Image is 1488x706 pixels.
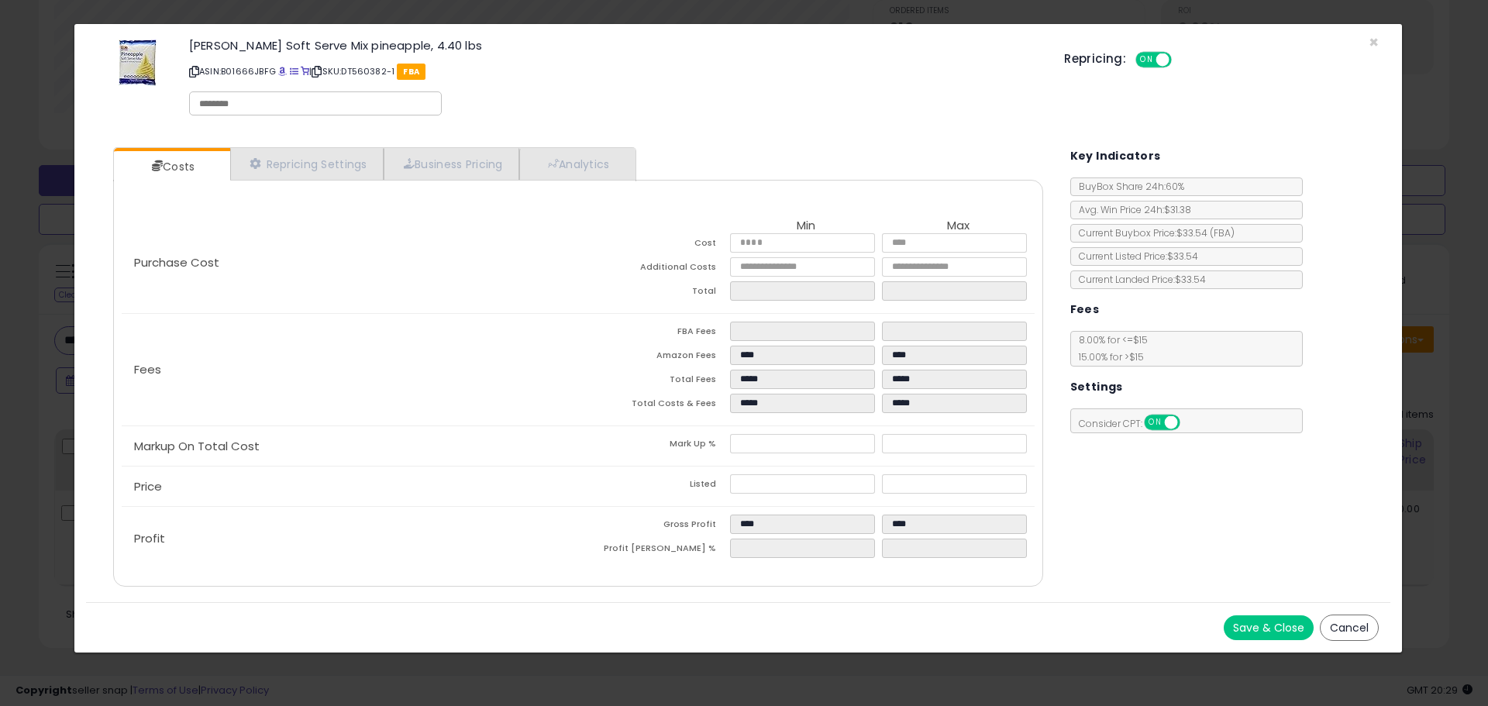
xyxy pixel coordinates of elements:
[122,363,578,376] p: Fees
[578,370,730,394] td: Total Fees
[578,233,730,257] td: Cost
[189,59,1041,84] p: ASIN: B01666JBFG | SKU: DT560382-1
[578,539,730,563] td: Profit [PERSON_NAME] %
[114,151,229,182] a: Costs
[730,219,882,233] th: Min
[1071,180,1184,193] span: BuyBox Share 24h: 60%
[578,474,730,498] td: Listed
[290,65,298,77] a: All offer listings
[1369,31,1379,53] span: ×
[122,440,578,453] p: Markup On Total Cost
[1071,333,1148,363] span: 8.00 % for <= $15
[578,394,730,418] td: Total Costs & Fees
[578,322,730,346] td: FBA Fees
[1224,615,1314,640] button: Save & Close
[122,480,578,493] p: Price
[519,148,634,180] a: Analytics
[578,515,730,539] td: Gross Profit
[1071,350,1144,363] span: 15.00 % for > $15
[1145,416,1165,429] span: ON
[578,434,730,458] td: Mark Up %
[1071,226,1235,239] span: Current Buybox Price:
[1137,53,1156,67] span: ON
[578,346,730,370] td: Amazon Fees
[1176,226,1235,239] span: $33.54
[1064,53,1126,65] h5: Repricing:
[278,65,287,77] a: BuyBox page
[1071,273,1206,286] span: Current Landed Price: $33.54
[230,148,384,180] a: Repricing Settings
[1071,250,1198,263] span: Current Listed Price: $33.54
[1070,146,1161,166] h5: Key Indicators
[1320,615,1379,641] button: Cancel
[189,40,1041,51] h3: [PERSON_NAME] Soft Serve Mix pineapple, 4.40 lbs
[1070,300,1100,319] h5: Fees
[1210,226,1235,239] span: ( FBA )
[122,257,578,269] p: Purchase Cost
[384,148,519,180] a: Business Pricing
[119,40,157,86] img: 51MPwKs5atL._SL60_.jpg
[122,532,578,545] p: Profit
[1070,377,1123,397] h5: Settings
[578,281,730,305] td: Total
[1169,53,1194,67] span: OFF
[578,257,730,281] td: Additional Costs
[1071,203,1191,216] span: Avg. Win Price 24h: $31.38
[1071,417,1200,430] span: Consider CPT:
[882,219,1034,233] th: Max
[1177,416,1202,429] span: OFF
[301,65,309,77] a: Your listing only
[397,64,425,80] span: FBA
